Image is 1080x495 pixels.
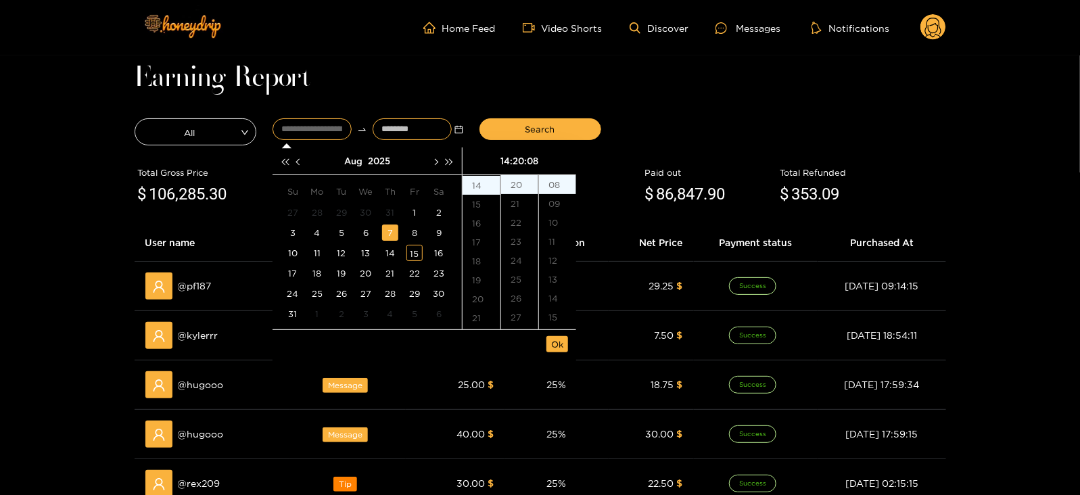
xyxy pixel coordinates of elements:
[305,263,329,283] td: 2025-08-18
[354,263,378,283] td: 2025-08-20
[378,283,402,304] td: 2025-08-28
[427,222,451,243] td: 2025-08-09
[468,147,571,174] div: 14:20:08
[333,204,350,220] div: 29
[382,245,398,261] div: 14
[358,265,374,281] div: 20
[406,204,423,220] div: 1
[458,379,485,390] span: 25.00
[427,181,451,202] th: Sa
[281,304,305,324] td: 2025-08-31
[285,285,301,302] div: 24
[152,329,166,343] span: user
[329,181,354,202] th: Tu
[285,225,301,241] div: 3
[729,327,776,344] span: Success
[305,202,329,222] td: 2025-07-28
[281,181,305,202] th: Su
[729,425,776,443] span: Success
[285,306,301,322] div: 31
[463,176,500,195] div: 14
[402,263,427,283] td: 2025-08-22
[845,429,918,439] span: [DATE] 17:59:15
[152,280,166,293] span: user
[649,281,674,291] span: 29.25
[354,243,378,263] td: 2025-08-13
[431,225,447,241] div: 9
[729,475,776,492] span: Success
[539,213,576,232] div: 10
[402,304,427,324] td: 2025-09-05
[305,222,329,243] td: 2025-08-04
[358,306,374,322] div: 3
[333,285,350,302] div: 26
[539,232,576,251] div: 11
[329,283,354,304] td: 2025-08-26
[427,263,451,283] td: 2025-08-23
[488,379,494,390] span: $
[305,243,329,263] td: 2025-08-11
[539,289,576,308] div: 14
[539,327,576,346] div: 16
[539,308,576,327] div: 15
[378,222,402,243] td: 2025-08-07
[780,166,943,179] div: Total Refunded
[378,181,402,202] th: Th
[677,478,683,488] span: $
[285,204,301,220] div: 27
[281,202,305,222] td: 2025-07-27
[729,376,776,394] span: Success
[378,263,402,283] td: 2025-08-21
[501,308,538,327] div: 27
[649,478,674,488] span: 22.50
[501,327,538,346] div: 28
[539,194,576,213] div: 09
[305,283,329,304] td: 2025-08-25
[309,306,325,322] div: 1
[354,222,378,243] td: 2025-08-06
[368,147,390,174] button: 2025
[382,204,398,220] div: 31
[651,379,674,390] span: 18.75
[427,243,451,263] td: 2025-08-16
[655,330,674,340] span: 7.50
[354,181,378,202] th: We
[501,251,538,270] div: 24
[488,478,494,488] span: $
[329,263,354,283] td: 2025-08-19
[704,185,726,204] span: .90
[382,285,398,302] div: 28
[523,22,542,34] span: video-camera
[539,270,576,289] div: 13
[333,477,357,492] span: Tip
[463,195,500,214] div: 15
[845,478,918,488] span: [DATE] 02:15:15
[780,182,789,208] span: $
[456,478,485,488] span: 30.00
[463,270,500,289] div: 19
[646,429,674,439] span: 30.00
[463,289,500,308] div: 20
[329,304,354,324] td: 2025-09-02
[539,251,576,270] div: 12
[501,232,538,251] div: 23
[333,225,350,241] div: 5
[305,304,329,324] td: 2025-09-01
[358,204,374,220] div: 30
[427,304,451,324] td: 2025-09-06
[329,222,354,243] td: 2025-08-05
[463,233,500,252] div: 17
[178,279,212,293] span: @ pf187
[309,204,325,220] div: 28
[423,22,496,34] a: Home Feed
[378,202,402,222] td: 2025-07-31
[358,225,374,241] div: 6
[479,118,601,140] button: Search
[546,379,566,390] span: 25 %
[323,378,368,393] span: Message
[309,285,325,302] div: 25
[402,222,427,243] td: 2025-08-08
[431,285,447,302] div: 30
[463,308,500,327] div: 21
[378,243,402,263] td: 2025-08-14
